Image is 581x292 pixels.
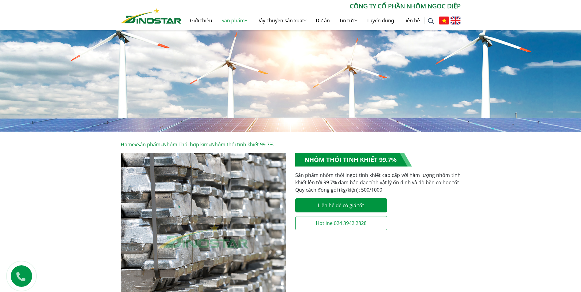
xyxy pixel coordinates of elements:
span: » » » [121,141,274,148]
a: Sản phẩm [137,141,160,148]
p: Sản phẩm nhôm thỏi ingot tinh khiết cao cấp với hàm lượng nhôm tinh khiết lên tới 99.7% đảm bảo đ... [295,171,461,193]
a: Dự án [311,11,334,30]
img: search [428,18,434,24]
a: Home [121,141,135,148]
span: Nhôm thỏi tinh khiết 99.7% [211,141,274,148]
a: Hotline 024 3942 2828 [295,216,387,230]
img: Tiếng Việt [439,17,449,24]
h1: Nhôm thỏi tinh khiết 99.7% [295,153,412,167]
p: CÔNG TY CỔ PHẦN NHÔM NGỌC DIỆP [181,2,461,11]
img: Nhôm Dinostar [121,8,181,24]
a: Liên hệ [399,11,424,30]
a: Tin tức [334,11,362,30]
img: English [451,17,461,24]
a: Tuyển dụng [362,11,399,30]
a: Giới thiệu [185,11,217,30]
a: Sản phẩm [217,11,252,30]
a: Nhôm Thỏi hợp kim [163,141,209,148]
a: Dây chuyền sản xuất [252,11,311,30]
a: Liên hệ để có giá tốt [295,198,387,212]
